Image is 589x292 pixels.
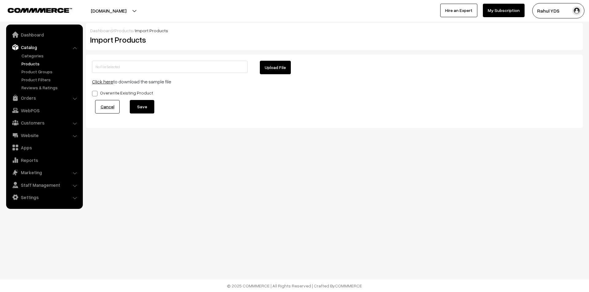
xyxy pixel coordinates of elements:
a: Settings [8,192,81,203]
a: Catalog [8,42,81,53]
a: COMMMERCE [8,6,61,13]
img: user [572,6,581,15]
a: Categories [20,52,81,59]
a: Marketing [8,167,81,178]
a: My Subscription [483,4,525,17]
a: Reports [8,155,81,166]
a: COMMMERCE [335,283,362,288]
a: Hire an Expert [440,4,477,17]
a: Dashboard [90,28,113,33]
a: Website [8,130,81,141]
a: Customers [8,117,81,128]
span: Import Products [135,28,168,33]
a: Apps [8,142,81,153]
img: COMMMERCE [8,8,72,13]
h2: Import Products [90,35,330,44]
button: Save [130,100,154,113]
a: Dashboard [8,29,81,40]
a: Reviews & Ratings [20,84,81,91]
a: WebPOS [8,105,81,116]
a: Product Filters [20,76,81,83]
label: Overwrite Existing Product [92,90,153,96]
input: No File Selected [92,61,248,73]
a: Products [20,60,81,67]
a: Staff Management [8,179,81,190]
button: [DOMAIN_NAME] [69,3,148,18]
div: / / [90,27,579,34]
a: Product Groups [20,68,81,75]
button: Rahul YDS [532,3,584,18]
a: Cancel [95,100,120,113]
span: to download the sample file [92,79,171,85]
a: Orders [8,92,81,103]
button: Upload File [260,61,291,74]
a: Products [114,28,133,33]
a: Click here [92,79,113,85]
